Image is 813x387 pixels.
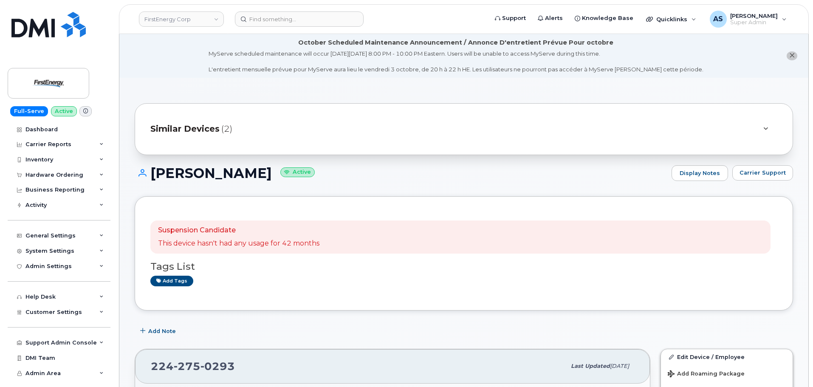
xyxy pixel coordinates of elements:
h3: Tags List [150,261,777,272]
button: close notification [787,51,797,60]
span: Last updated [571,363,610,369]
div: October Scheduled Maintenance Announcement / Annonce D'entretient Prévue Pour octobre [298,38,613,47]
button: Add Roaming Package [661,364,793,382]
p: This device hasn't had any usage for 42 months [158,239,319,249]
span: Carrier Support [740,169,786,177]
a: Edit Device / Employee [661,349,793,364]
span: (2) [221,123,232,135]
button: Carrier Support [732,165,793,181]
h1: [PERSON_NAME] [135,166,667,181]
span: 224 [151,360,235,373]
span: 0293 [200,360,235,373]
span: [DATE] [610,363,629,369]
small: Active [280,167,315,177]
iframe: Messenger Launcher [776,350,807,381]
span: Similar Devices [150,123,220,135]
a: Add tags [150,276,193,286]
p: Suspension Candidate [158,226,319,235]
button: Add Note [135,323,183,339]
div: MyServe scheduled maintenance will occur [DATE][DATE] 8:00 PM - 10:00 PM Eastern. Users will be u... [209,50,703,73]
span: 275 [174,360,200,373]
a: Display Notes [672,165,728,181]
span: Add Roaming Package [668,370,745,379]
span: Add Note [148,327,176,335]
